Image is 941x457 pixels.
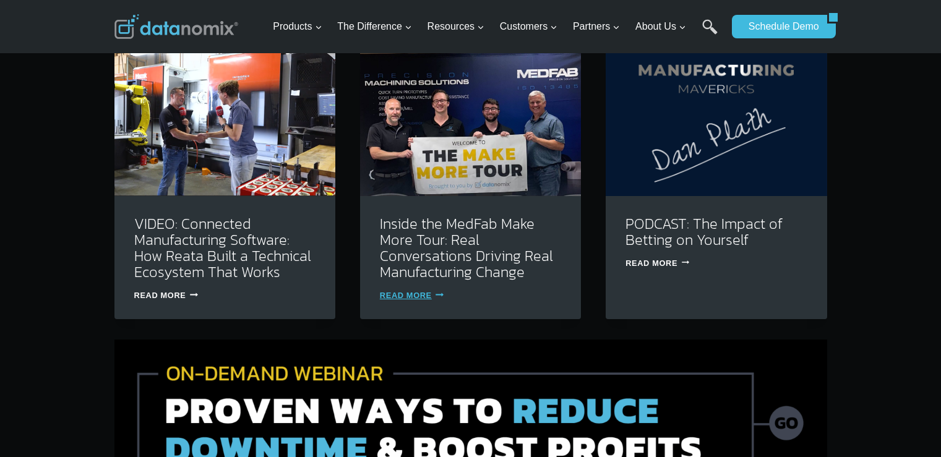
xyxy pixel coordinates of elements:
[635,19,686,35] span: About Us
[380,291,444,300] a: Read More
[134,213,311,283] a: VIDEO: Connected Manufacturing Software: How Reata Built a Technical Ecosystem That Works
[278,153,326,164] span: State/Region
[273,19,322,35] span: Products
[500,19,557,35] span: Customers
[702,19,718,47] a: Search
[268,7,726,47] nav: Primary Navigation
[625,213,783,250] a: PODCAST: The Impact of Betting on Yourself
[573,19,620,35] span: Partners
[278,1,318,12] span: Last Name
[360,48,581,195] img: Make More Tour at Medfab - See how AI in Manufacturing is taking the spotlight
[278,51,334,62] span: Phone number
[168,276,208,284] a: Privacy Policy
[337,19,412,35] span: The Difference
[139,276,157,284] a: Terms
[428,19,484,35] span: Resources
[114,48,335,195] img: Reata’s Connected Manufacturing Software Ecosystem
[732,15,827,38] a: Schedule Demo
[625,258,689,268] a: Read More
[114,14,238,39] img: Datanomix
[380,213,553,283] a: Inside the MedFab Make More Tour: Real Conversations Driving Real Manufacturing Change
[606,48,827,195] img: Dan Plath on Manufacturing Mavericks
[6,238,205,451] iframe: Popup CTA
